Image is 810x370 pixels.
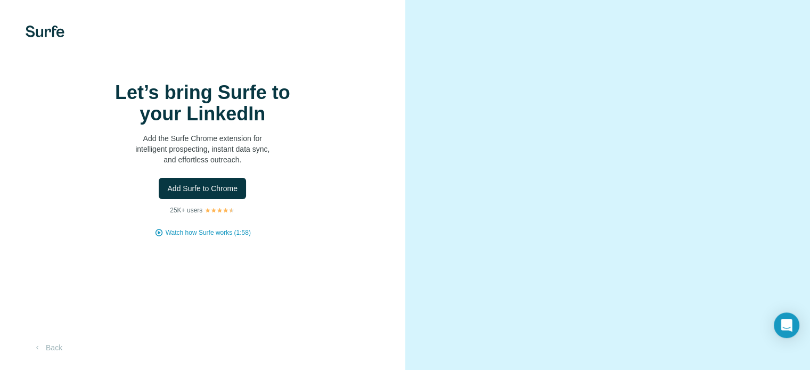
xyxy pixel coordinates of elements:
[159,178,246,199] button: Add Surfe to Chrome
[170,205,202,215] p: 25K+ users
[96,133,309,165] p: Add the Surfe Chrome extension for intelligent prospecting, instant data sync, and effortless out...
[26,338,70,357] button: Back
[167,183,238,194] span: Add Surfe to Chrome
[204,207,235,213] img: Rating Stars
[166,228,251,237] button: Watch how Surfe works (1:58)
[96,82,309,125] h1: Let’s bring Surfe to your LinkedIn
[774,313,799,338] div: Open Intercom Messenger
[26,26,64,37] img: Surfe's logo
